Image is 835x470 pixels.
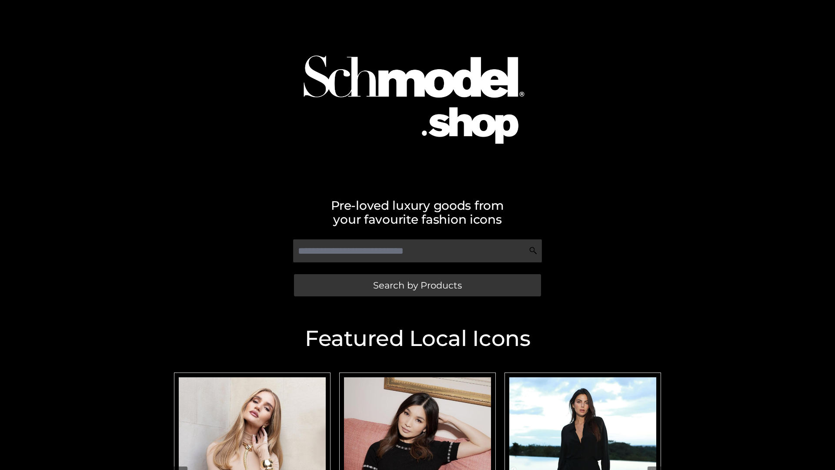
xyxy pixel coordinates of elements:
span: Search by Products [373,281,462,290]
h2: Featured Local Icons​ [170,328,665,349]
h2: Pre-loved luxury goods from your favourite fashion icons [170,198,665,226]
img: Search Icon [529,246,538,255]
a: Search by Products [294,274,541,296]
